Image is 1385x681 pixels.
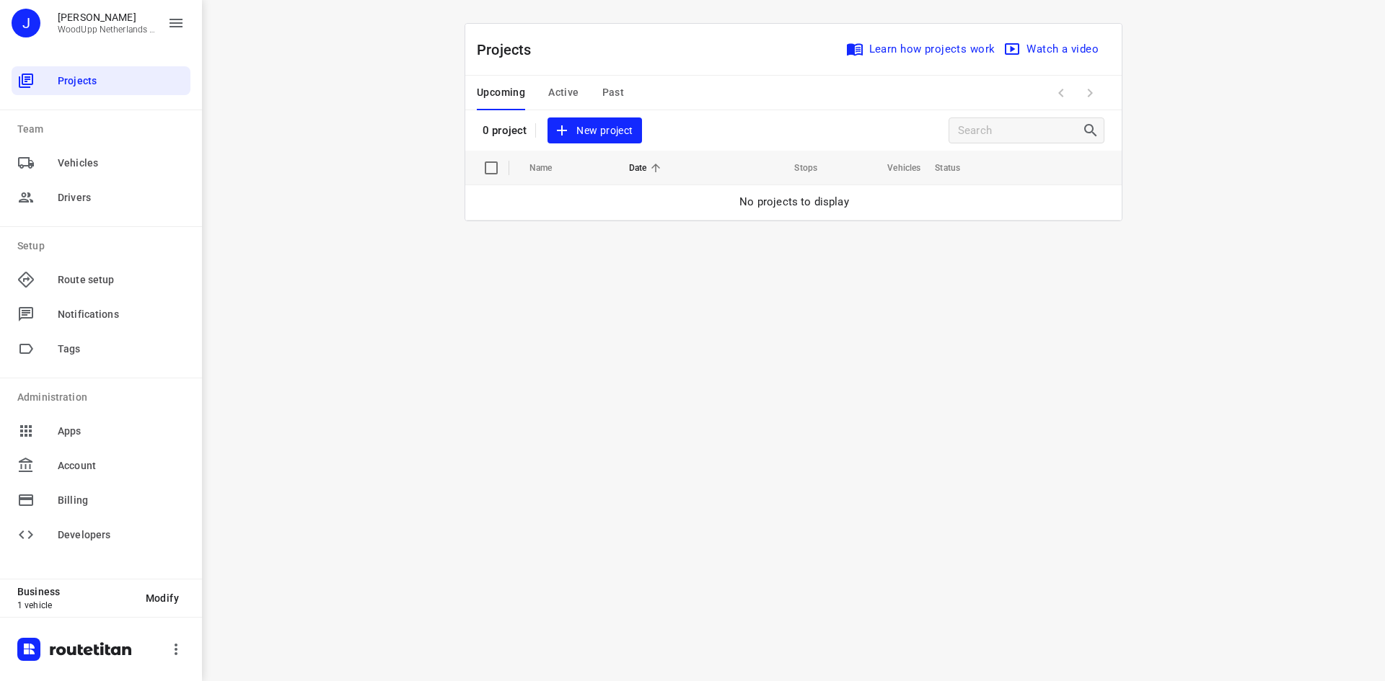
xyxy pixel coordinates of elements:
div: Projects [12,66,190,95]
span: Name [529,159,571,177]
div: Route setup [12,265,190,294]
span: Tags [58,342,185,357]
span: Notifications [58,307,185,322]
button: Modify [134,585,190,611]
span: Projects [58,74,185,89]
span: Developers [58,528,185,543]
span: Upcoming [477,84,525,102]
span: New project [556,122,633,140]
input: Search projects [958,120,1082,142]
div: Tags [12,334,190,363]
p: Setup [17,239,190,254]
span: Apps [58,424,185,439]
div: Billing [12,486,190,515]
p: 0 project [483,124,527,137]
p: Business [17,586,134,597]
div: Account [12,451,190,480]
span: Past [602,84,625,102]
span: Billing [58,493,185,508]
div: Search [1082,122,1104,139]
p: Team [17,122,190,137]
p: Projects [477,39,543,61]
div: J [12,9,40,37]
span: Stops [775,159,817,177]
p: WoodUpp Netherlands B.V. [58,25,156,35]
p: Administration [17,390,190,405]
div: Apps [12,417,190,445]
div: Notifications [12,300,190,329]
span: Active [548,84,579,102]
div: Developers [12,520,190,549]
div: Drivers [12,183,190,212]
div: Vehicles [12,148,190,177]
span: Previous Page [1047,79,1076,107]
span: Status [935,159,979,177]
button: New project [548,117,641,144]
span: Account [58,458,185,473]
span: Vehicles [58,156,185,171]
span: Modify [146,592,179,604]
span: Vehicles [869,159,920,177]
span: Next Page [1076,79,1104,107]
span: Drivers [58,190,185,205]
p: 1 vehicle [17,600,134,610]
span: Route setup [58,272,185,288]
span: Date [629,159,666,177]
p: Jesper Elenbaas [58,12,156,23]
